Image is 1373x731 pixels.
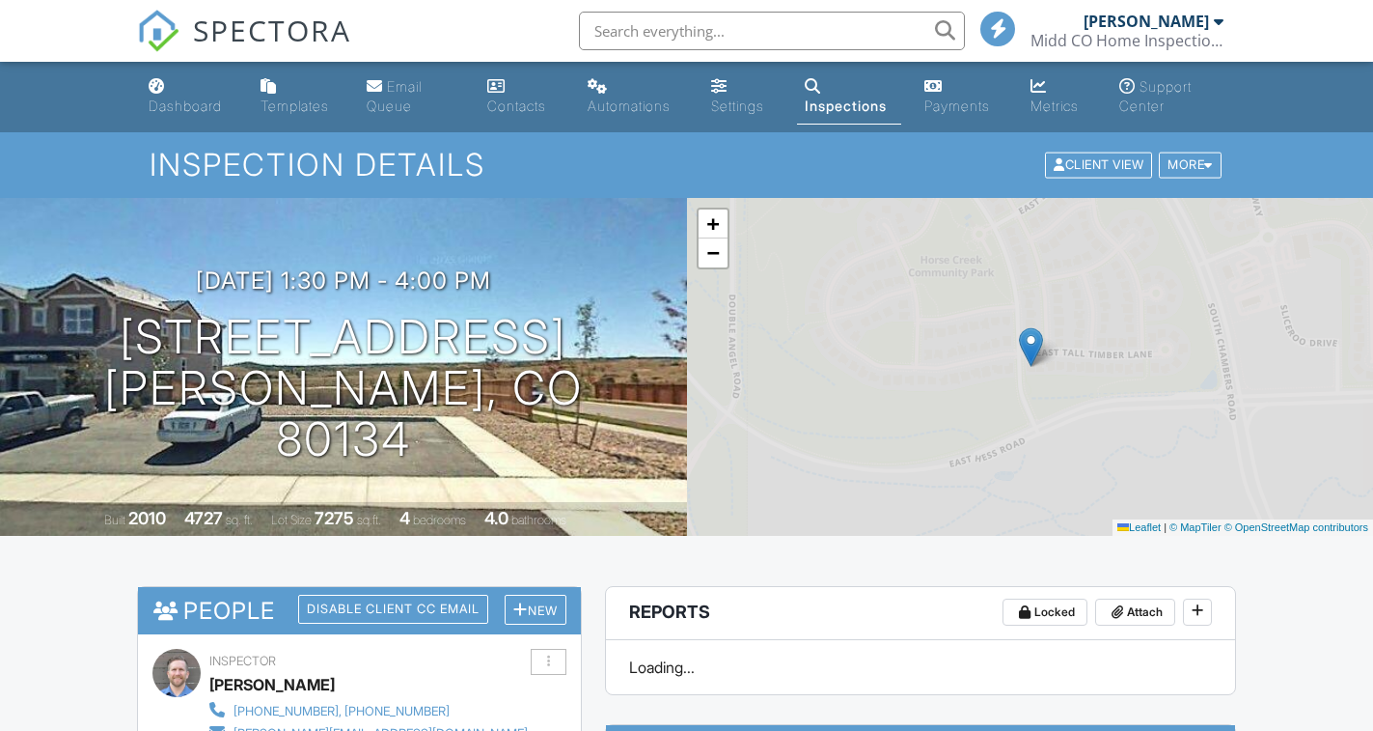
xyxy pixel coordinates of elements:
a: SPECTORA [137,26,351,67]
span: − [706,240,719,265]
a: Settings [703,70,782,125]
span: SPECTORA [193,10,351,50]
div: [PHONE_NUMBER], [PHONE_NUMBER] [233,704,450,719]
div: Contacts [487,98,546,114]
div: [PERSON_NAME] [1084,12,1209,31]
div: Inspections [805,98,887,114]
a: Zoom out [699,239,728,267]
img: Marker [1019,327,1043,367]
div: Dashboard [149,98,222,114]
div: 4727 [184,508,223,528]
a: Client View [1043,156,1157,171]
a: Contacts [480,70,564,125]
div: Support Center [1119,78,1192,114]
span: + [706,211,719,236]
div: Metrics [1030,98,1079,114]
span: bathrooms [511,513,566,527]
div: Payments [924,98,990,114]
div: Client View [1045,153,1152,179]
img: The Best Home Inspection Software - Spectora [137,10,179,52]
a: Automations (Basic) [580,70,688,125]
div: 4.0 [484,508,508,528]
a: Dashboard [141,70,236,125]
a: Metrics [1023,70,1096,125]
a: Leaflet [1117,521,1161,533]
a: Inspections [797,70,901,125]
a: Support Center [1112,70,1232,125]
span: bedrooms [413,513,466,527]
div: Disable Client CC Email [298,595,488,624]
div: [PERSON_NAME] [209,670,335,699]
span: sq. ft. [226,513,253,527]
a: Templates [253,70,344,125]
span: Inspector [209,654,276,668]
div: Templates [261,98,329,114]
a: © MapTiler [1169,521,1222,533]
span: | [1164,521,1167,533]
div: Automations [588,98,671,114]
div: More [1159,153,1222,179]
div: 2010 [128,508,166,528]
div: Email Queue [367,78,422,114]
a: Zoom in [699,210,728,239]
input: Search everything... [579,12,965,50]
a: © OpenStreetMap contributors [1224,521,1368,533]
h3: [DATE] 1:30 pm - 4:00 pm [196,267,491,294]
div: 4 [399,508,410,528]
a: Email Queue [359,70,464,125]
h1: [STREET_ADDRESS] [PERSON_NAME], CO 80134 [31,312,656,464]
a: Payments [917,70,1007,125]
div: Midd CO Home Inspections, LLC [1030,31,1223,50]
h3: People [138,587,580,634]
div: New [505,595,566,625]
span: Built [104,513,125,527]
div: Settings [711,98,764,114]
h1: Inspection Details [150,148,1223,182]
span: Lot Size [271,513,312,527]
a: [PHONE_NUMBER], [PHONE_NUMBER] [209,699,528,720]
div: 7275 [315,508,354,528]
span: sq.ft. [357,513,381,527]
